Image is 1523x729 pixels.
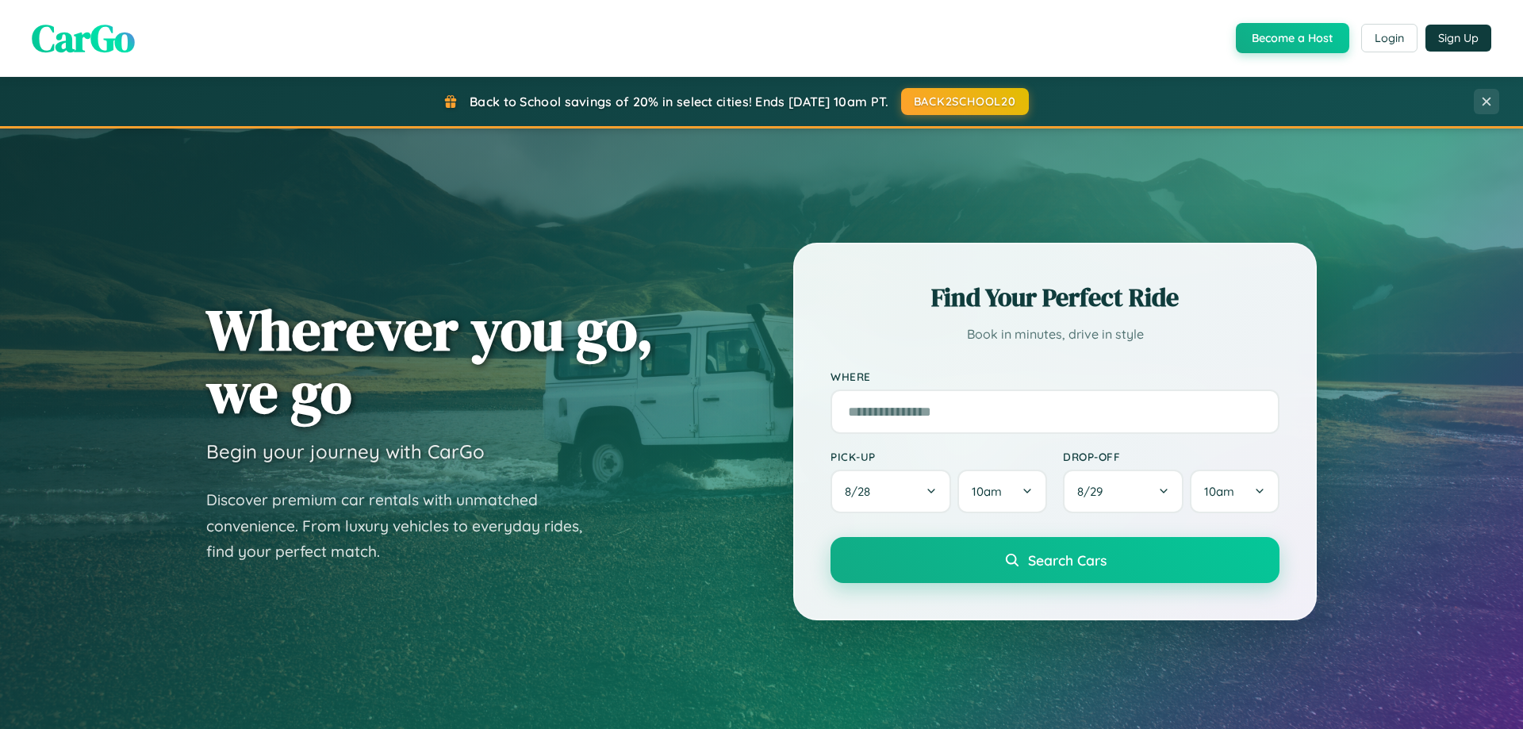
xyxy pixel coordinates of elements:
label: Where [831,370,1279,383]
button: Login [1361,24,1418,52]
span: CarGo [32,12,135,64]
p: Book in minutes, drive in style [831,323,1279,346]
button: BACK2SCHOOL20 [901,88,1029,115]
button: 10am [957,470,1047,513]
p: Discover premium car rentals with unmatched convenience. From luxury vehicles to everyday rides, ... [206,487,603,565]
button: Search Cars [831,537,1279,583]
h3: Begin your journey with CarGo [206,439,485,463]
button: Sign Up [1425,25,1491,52]
label: Pick-up [831,450,1047,463]
h2: Find Your Perfect Ride [831,280,1279,315]
span: 10am [972,484,1002,499]
button: Become a Host [1236,23,1349,53]
span: Back to School savings of 20% in select cities! Ends [DATE] 10am PT. [470,94,888,109]
label: Drop-off [1063,450,1279,463]
h1: Wherever you go, we go [206,298,654,424]
button: 10am [1190,470,1279,513]
span: 8 / 28 [845,484,878,499]
span: 10am [1204,484,1234,499]
button: 8/28 [831,470,951,513]
span: 8 / 29 [1077,484,1111,499]
button: 8/29 [1063,470,1183,513]
span: Search Cars [1028,551,1107,569]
